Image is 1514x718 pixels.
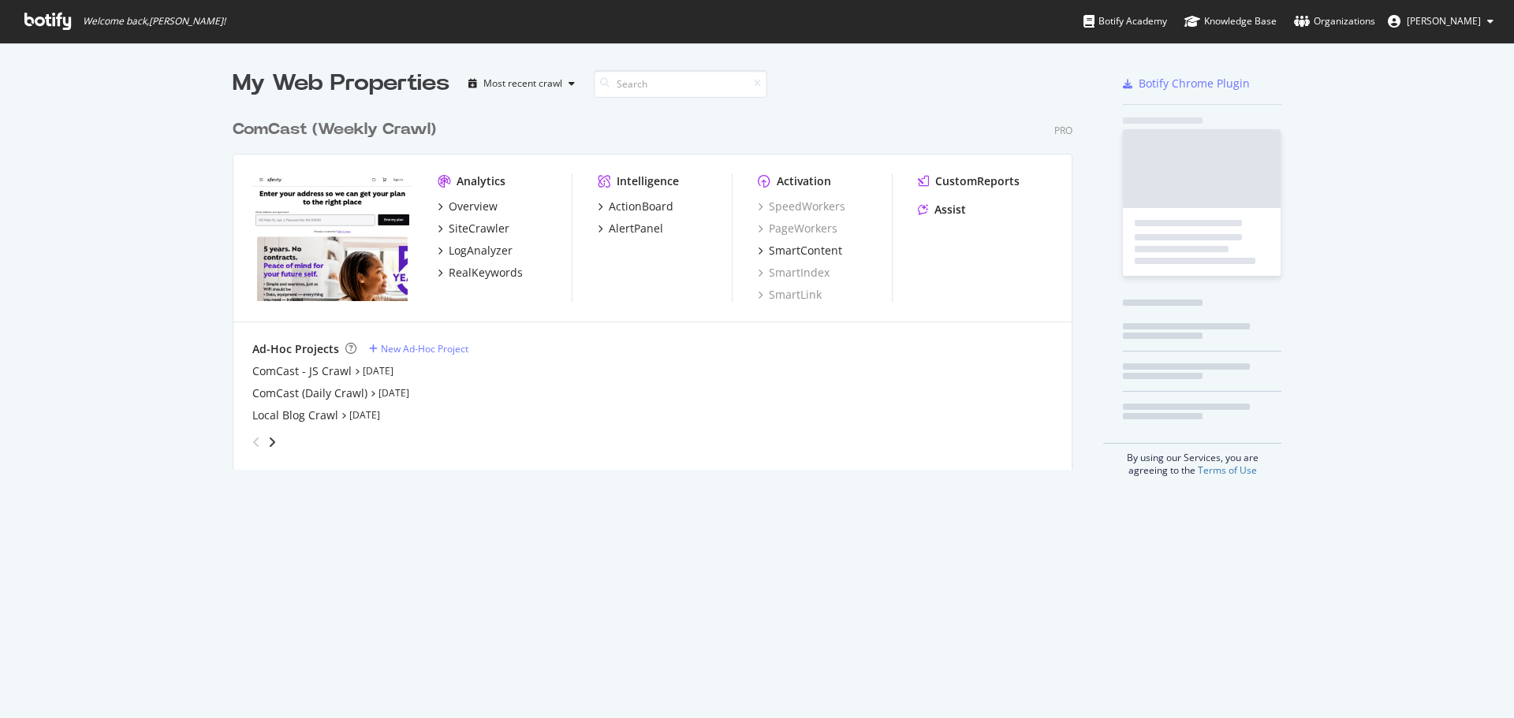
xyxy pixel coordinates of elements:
[598,221,663,236] a: AlertPanel
[233,118,436,141] div: ComCast (Weekly Crawl)
[935,173,1020,189] div: CustomReports
[252,341,339,357] div: Ad-Hoc Projects
[449,221,509,236] div: SiteCrawler
[617,173,679,189] div: Intelligence
[1103,443,1281,477] div: By using our Services, you are agreeing to the
[594,70,767,98] input: Search
[378,386,409,400] a: [DATE]
[1054,124,1072,137] div: Pro
[1184,13,1277,29] div: Knowledge Base
[369,342,468,355] a: New Ad-Hoc Project
[598,199,673,214] a: ActionBoard
[349,408,380,422] a: [DATE]
[462,71,581,96] button: Most recent crawl
[769,243,842,259] div: SmartContent
[1198,463,1257,477] a: Terms of Use
[363,364,393,378] a: [DATE]
[1083,13,1167,29] div: Botify Academy
[609,199,673,214] div: ActionBoard
[449,199,498,214] div: Overview
[758,265,830,281] a: SmartIndex
[758,243,842,259] a: SmartContent
[438,243,513,259] a: LogAnalyzer
[1407,14,1481,28] span: Eric Regan
[246,430,267,455] div: angle-left
[438,199,498,214] a: Overview
[758,199,845,214] a: SpeedWorkers
[777,173,831,189] div: Activation
[1375,9,1506,34] button: [PERSON_NAME]
[449,265,523,281] div: RealKeywords
[267,434,278,450] div: angle-right
[918,173,1020,189] a: CustomReports
[252,407,338,423] a: Local Blog Crawl
[1294,13,1375,29] div: Organizations
[457,173,505,189] div: Analytics
[233,68,449,99] div: My Web Properties
[381,342,468,355] div: New Ad-Hoc Project
[934,202,966,218] div: Assist
[1139,76,1250,91] div: Botify Chrome Plugin
[758,287,822,303] a: SmartLink
[483,79,562,88] div: Most recent crawl
[233,118,442,141] a: ComCast (Weekly Crawl)
[449,243,513,259] div: LogAnalyzer
[609,221,663,236] div: AlertPanel
[438,221,509,236] a: SiteCrawler
[83,15,226,28] span: Welcome back, [PERSON_NAME] !
[1123,76,1250,91] a: Botify Chrome Plugin
[252,363,352,379] a: ComCast - JS Crawl
[233,99,1085,470] div: grid
[758,221,837,236] a: PageWorkers
[252,385,367,401] a: ComCast (Daily Crawl)
[438,265,523,281] a: RealKeywords
[252,173,412,301] img: www.xfinity.com
[918,202,966,218] a: Assist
